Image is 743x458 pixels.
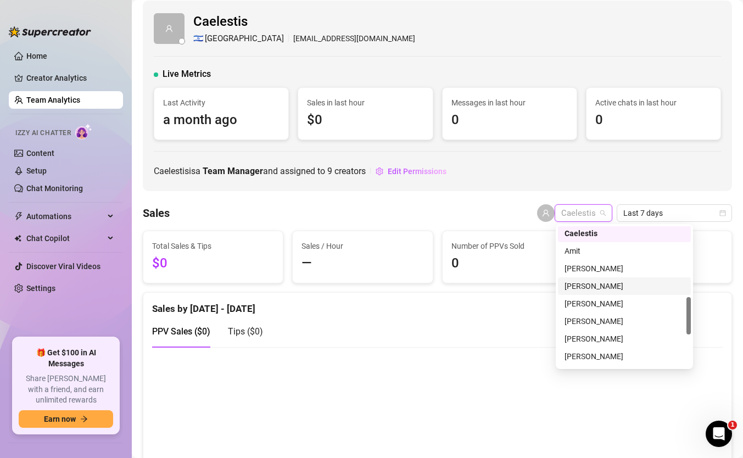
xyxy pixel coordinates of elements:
img: logo-BBDzfeDw.svg [9,26,91,37]
div: Amit [565,245,684,257]
span: user [542,209,550,217]
span: 0 [451,110,568,131]
iframe: Intercom live chat [706,421,732,447]
span: user [165,25,173,32]
span: Live Metrics [163,68,211,81]
h4: Sales [143,205,170,221]
span: Caelestis is a and assigned to creators [154,164,366,178]
span: Izzy AI Chatter [15,128,71,138]
span: thunderbolt [14,212,23,221]
span: 🎁 Get $100 in AI Messages [19,348,113,369]
a: Team Analytics [26,96,80,104]
div: Amit [558,242,691,260]
span: [GEOGRAPHIC_DATA] [205,32,284,46]
div: almog eyal [558,295,691,312]
b: Team Manager [203,166,263,176]
div: OnlyElite Chatter 3 [558,365,691,383]
div: [PERSON_NAME] [565,333,684,345]
span: — [301,253,423,274]
div: [PERSON_NAME] [565,350,684,362]
div: Caelestis [565,227,684,239]
span: Share [PERSON_NAME] with a friend, and earn unlimited rewards [19,373,113,406]
a: Creator Analytics [26,69,114,87]
div: [EMAIL_ADDRESS][DOMAIN_NAME] [193,32,415,46]
span: PPV Sales ( $0 ) [152,326,210,337]
span: Chat Copilot [26,230,104,247]
span: setting [376,167,383,175]
img: Chat Copilot [14,234,21,242]
span: Caelestis [193,12,415,32]
button: Earn nowarrow-right [19,410,113,428]
div: roey pahima [558,277,691,295]
span: Edit Permissions [388,167,446,176]
span: Automations [26,208,104,225]
span: Earn now [44,415,76,423]
div: ron dushnizky [558,260,691,277]
span: Tips ( $0 ) [228,326,263,337]
span: Last Activity [163,97,280,109]
div: daniel estrin [558,312,691,330]
span: calendar [719,210,726,216]
span: $0 [307,110,423,131]
div: Sagie Levy [558,330,691,348]
a: Home [26,52,47,60]
div: Nikki [558,348,691,365]
span: 1 [728,421,737,429]
span: Last 7 days [623,205,725,221]
span: Total Sales & Tips [152,240,274,252]
div: [PERSON_NAME] [565,298,684,310]
span: $0 [152,253,274,274]
button: Edit Permissions [375,163,447,180]
span: 0 [451,253,573,274]
div: Caelestis [558,225,691,242]
div: [PERSON_NAME] [565,262,684,275]
span: Active chats in last hour [595,97,712,109]
span: arrow-right [80,415,88,423]
a: Content [26,149,54,158]
span: Sales / Hour [301,240,423,252]
span: Messages in last hour [451,97,568,109]
div: [PERSON_NAME] [565,315,684,327]
img: AI Chatter [75,124,92,139]
span: 🇮🇱 [193,32,204,46]
a: Setup [26,166,47,175]
span: 9 [327,166,332,176]
span: Caelestis [561,205,606,221]
div: [PERSON_NAME] [565,280,684,292]
span: a month ago [163,110,280,131]
span: Sales in last hour [307,97,423,109]
a: Discover Viral Videos [26,262,100,271]
span: 0 [595,110,712,131]
a: Chat Monitoring [26,184,83,193]
span: Number of PPVs Sold [451,240,573,252]
div: Sales by [DATE] - [DATE] [152,293,723,316]
a: Settings [26,284,55,293]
